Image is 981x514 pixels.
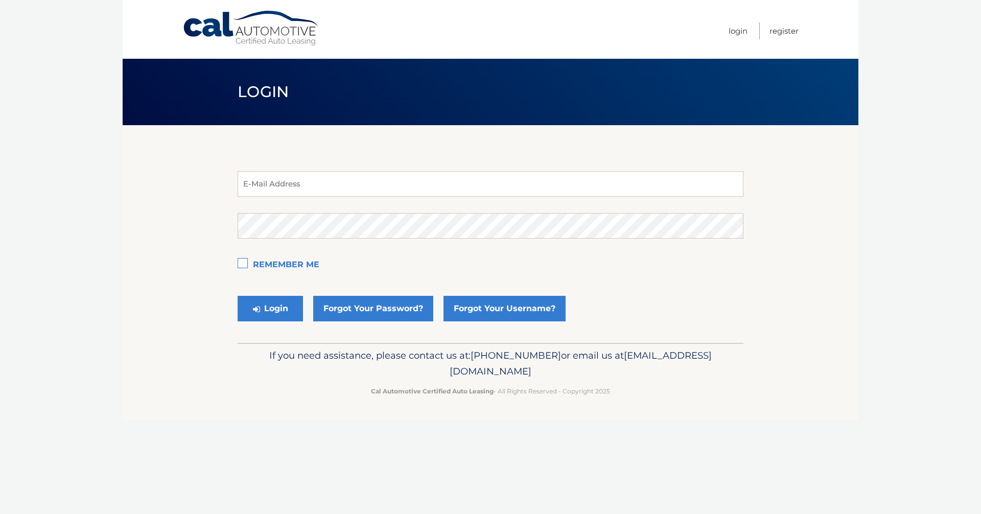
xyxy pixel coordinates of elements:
button: Login [238,296,303,321]
label: Remember Me [238,255,743,275]
span: [PHONE_NUMBER] [471,349,561,361]
a: Login [729,22,748,39]
strong: Cal Automotive Certified Auto Leasing [371,387,494,395]
p: If you need assistance, please contact us at: or email us at [244,347,737,380]
a: Cal Automotive [182,10,320,46]
p: - All Rights Reserved - Copyright 2025 [244,386,737,396]
input: E-Mail Address [238,171,743,197]
a: Register [769,22,799,39]
a: Forgot Your Password? [313,296,433,321]
a: Forgot Your Username? [443,296,566,321]
span: Login [238,82,289,101]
